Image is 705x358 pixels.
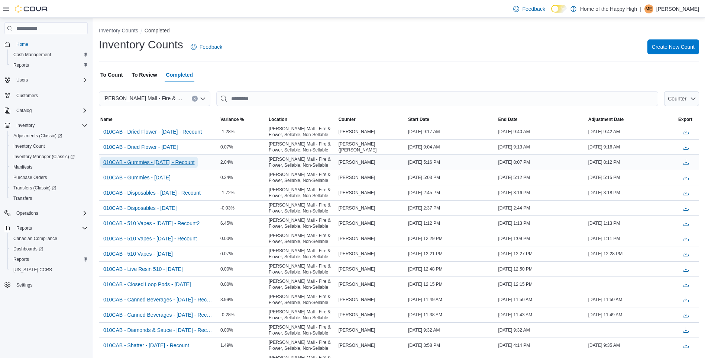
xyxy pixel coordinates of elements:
[103,296,214,303] span: 010CAB - Canned Beverages - [DATE] - Recount2
[100,263,186,275] button: 010CAB - Live Resin 510 - [DATE]
[267,231,337,246] div: [PERSON_NAME] Mall - Fire & Flower, Sellable, Non-Sellable
[219,310,267,319] div: -0.28%
[587,249,677,258] div: [DATE] 12:28 PM
[13,76,88,84] span: Users
[339,141,405,153] span: [PERSON_NAME] ([PERSON_NAME]
[16,225,32,231] span: Reports
[103,250,173,258] span: 010CAB - 510 Vapes - [DATE]
[16,282,32,288] span: Settings
[103,220,200,227] span: 010CAB - 510 Vapes - [DATE] - Recount2
[587,173,677,182] div: [DATE] 5:15 PM
[13,267,52,273] span: [US_STATE] CCRS
[10,173,88,182] span: Purchase Orders
[10,234,88,243] span: Canadian Compliance
[13,133,62,139] span: Adjustments (Classic)
[10,255,32,264] a: Reports
[407,326,497,335] div: [DATE] 9:32 AM
[100,325,217,336] button: 010CAB - Diamonds & Sauce - [DATE] - Recount - Recount
[13,154,75,160] span: Inventory Manager (Classic)
[339,251,375,257] span: [PERSON_NAME]
[339,116,356,122] span: Counter
[1,39,91,49] button: Home
[587,158,677,167] div: [DATE] 8:12 PM
[220,116,244,122] span: Variance %
[7,244,91,254] a: Dashboards
[219,341,267,350] div: 1.49%
[646,4,652,13] span: ME
[668,96,686,102] span: Counter
[407,249,497,258] div: [DATE] 12:21 PM
[16,122,35,128] span: Inventory
[13,185,56,191] span: Transfers (Classic)
[13,90,88,100] span: Customers
[339,220,375,226] span: [PERSON_NAME]
[337,115,407,124] button: Counter
[497,234,587,243] div: [DATE] 1:09 PM
[100,116,113,122] span: Name
[15,5,48,13] img: Cova
[339,297,375,303] span: [PERSON_NAME]
[10,255,88,264] span: Reports
[497,295,587,304] div: [DATE] 11:50 AM
[10,234,60,243] a: Canadian Compliance
[407,204,497,212] div: [DATE] 2:37 PM
[103,189,201,196] span: 010CAB - Disposables - [DATE] - Recount
[103,174,171,181] span: 010CAB - Gummies - [DATE]
[100,309,217,320] button: 010CAB - Canned Beverages - [DATE] - Recount
[407,143,497,151] div: [DATE] 9:04 AM
[10,152,78,161] a: Inventory Manager (Classic)
[497,127,587,136] div: [DATE] 9:40 AM
[647,39,699,54] button: Create New Count
[103,204,177,212] span: 010CAB - Disposables - [DATE]
[13,256,29,262] span: Reports
[1,208,91,218] button: Operations
[219,115,267,124] button: Variance %
[13,40,31,49] a: Home
[103,94,184,103] span: [PERSON_NAME] Mall - Fire & Flower
[103,311,214,319] span: 010CAB - Canned Beverages - [DATE] - Recount
[652,43,695,51] span: Create New Count
[13,164,32,170] span: Manifests
[407,234,497,243] div: [DATE] 12:29 PM
[407,310,497,319] div: [DATE] 11:38 AM
[267,307,337,322] div: [PERSON_NAME] Mall - Fire & Flower, Sellable, Non-Sellable
[497,204,587,212] div: [DATE] 2:44 PM
[407,219,497,228] div: [DATE] 1:12 PM
[13,106,88,115] span: Catalog
[10,265,55,274] a: [US_STATE] CCRS
[7,151,91,162] a: Inventory Manager (Classic)
[100,294,217,305] button: 010CAB - Canned Beverages - [DATE] - Recount2
[132,67,157,82] span: To Review
[7,183,91,193] a: Transfers (Classic)
[10,142,88,151] span: Inventory Count
[497,173,587,182] div: [DATE] 5:12 PM
[13,224,35,233] button: Reports
[219,249,267,258] div: 0.07%
[145,28,170,33] button: Completed
[497,219,587,228] div: [DATE] 1:13 PM
[10,183,88,192] span: Transfers (Classic)
[407,127,497,136] div: [DATE] 9:17 AM
[219,143,267,151] div: 0.07%
[587,310,677,319] div: [DATE] 11:49 AM
[407,173,497,182] div: [DATE] 5:03 PM
[4,36,88,310] nav: Complex example
[497,280,587,289] div: [DATE] 12:15 PM
[103,143,178,151] span: 010CAB - Dried Flower - [DATE]
[497,115,587,124] button: End Date
[7,254,91,265] button: Reports
[10,131,65,140] a: Adjustments (Classic)
[510,1,548,16] a: Feedback
[13,62,29,68] span: Reports
[16,41,28,47] span: Home
[13,121,88,130] span: Inventory
[587,143,677,151] div: [DATE] 9:16 AM
[267,277,337,292] div: [PERSON_NAME] Mall - Fire & Flower, Sellable, Non-Sellable
[16,93,38,99] span: Customers
[587,219,677,228] div: [DATE] 1:13 PM
[10,50,54,59] a: Cash Management
[339,312,375,318] span: [PERSON_NAME]
[10,131,88,140] span: Adjustments (Classic)
[407,158,497,167] div: [DATE] 5:16 PM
